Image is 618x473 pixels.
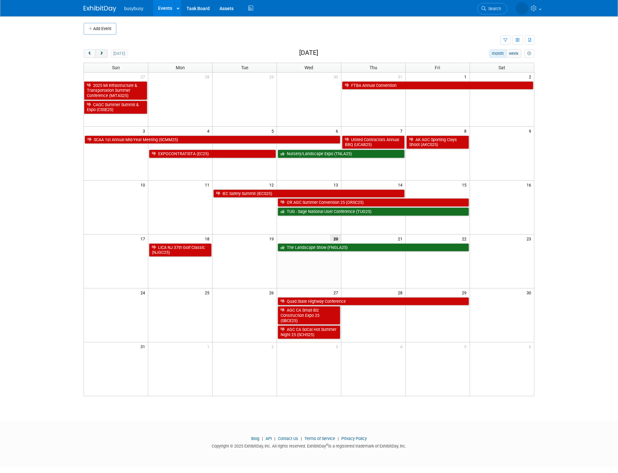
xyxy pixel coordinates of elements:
span: 8 [464,127,470,135]
span: 23 [526,235,534,243]
a: FTBA Annual Convention [342,81,533,90]
a: Search [477,3,507,14]
span: 3 [142,127,148,135]
span: 29 [268,73,277,81]
span: 28 [397,288,405,297]
span: 2 [271,342,277,351]
span: Fri [435,65,440,70]
span: 15 [462,181,470,189]
span: 4 [206,127,212,135]
span: 14 [397,181,405,189]
button: prev [84,49,96,58]
span: Mon [176,65,185,70]
a: TUG - Sage National User Conference (TUG25) [278,207,469,216]
span: 6 [335,127,341,135]
span: 10 [140,181,148,189]
span: 25 [204,288,212,297]
span: 1 [464,73,470,81]
span: Wed [304,65,313,70]
span: 5 [271,127,277,135]
span: Sun [112,65,120,70]
span: Search [486,6,501,11]
span: Sat [498,65,505,70]
span: busybusy [124,6,143,11]
span: 1 [206,342,212,351]
button: myCustomButton [525,49,534,58]
a: LICA NJ 37th Golf Classic (NJGC25) [149,243,212,257]
span: 6 [528,342,534,351]
a: SCAA 1st Annual Mid-Year Meeting (SCMM25) [85,136,340,144]
img: Braden Gillespie [516,2,528,15]
span: 11 [204,181,212,189]
span: 28 [204,73,212,81]
span: 18 [204,235,212,243]
a: IEC Safety Summit (IECS25) [213,189,405,198]
span: 24 [140,288,148,297]
a: Nursery/Landscape Expo (TNLA25) [278,150,405,158]
img: ExhibitDay [84,6,116,12]
a: Blog [251,436,259,441]
a: API [266,436,272,441]
span: 17 [140,235,148,243]
a: Quad State Highway Conference [278,297,469,306]
span: Thu [369,65,377,70]
span: 4 [399,342,405,351]
a: Terms of Service [304,436,335,441]
span: 22 [462,235,470,243]
span: 7 [399,127,405,135]
span: 27 [140,73,148,81]
span: 16 [526,181,534,189]
a: 2025 MI Infrastructure & Transportation Summer Conference (MITAS25) [84,81,147,100]
span: 31 [397,73,405,81]
a: AK AGC Sporting Clays Shoot (AKCS25) [406,136,469,149]
span: 9 [528,127,534,135]
span: 26 [268,288,277,297]
span: 20 [330,235,341,243]
span: 29 [462,288,470,297]
a: Privacy Policy [341,436,367,441]
span: 30 [333,73,341,81]
button: Add Event [84,23,116,35]
span: | [299,436,303,441]
span: 31 [140,342,148,351]
span: 19 [268,235,277,243]
a: AGC CA Small Biz Construction Expo 25 (SBCE25) [278,306,340,325]
h2: [DATE] [299,49,318,57]
a: AGC CA SoCal Hot Summer Night 25 (SCHS25) [278,325,340,339]
span: 13 [333,181,341,189]
button: month [489,49,507,58]
a: The Landscape Show (FNGLA25) [278,243,469,252]
a: OR AGC Summer Convention 25 (ORSC25) [278,198,469,207]
span: | [260,436,265,441]
span: | [273,436,277,441]
span: 21 [397,235,405,243]
a: CAGC Summer Summit & Expo (CSSE25) [84,101,147,114]
span: 5 [464,342,470,351]
span: 3 [335,342,341,351]
a: Contact Us [278,436,298,441]
span: Tue [241,65,248,70]
span: 27 [333,288,341,297]
span: 2 [528,73,534,81]
sup: ® [326,443,328,447]
i: Personalize Calendar [527,52,531,56]
a: EXPOCONTRATISTA (EC25) [149,150,276,158]
button: [DATE] [111,49,128,58]
span: 30 [526,288,534,297]
span: | [336,436,340,441]
button: week [506,49,521,58]
span: 12 [268,181,277,189]
a: United Contractors Annual BBQ (UCAB25) [342,136,405,149]
button: next [95,49,107,58]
